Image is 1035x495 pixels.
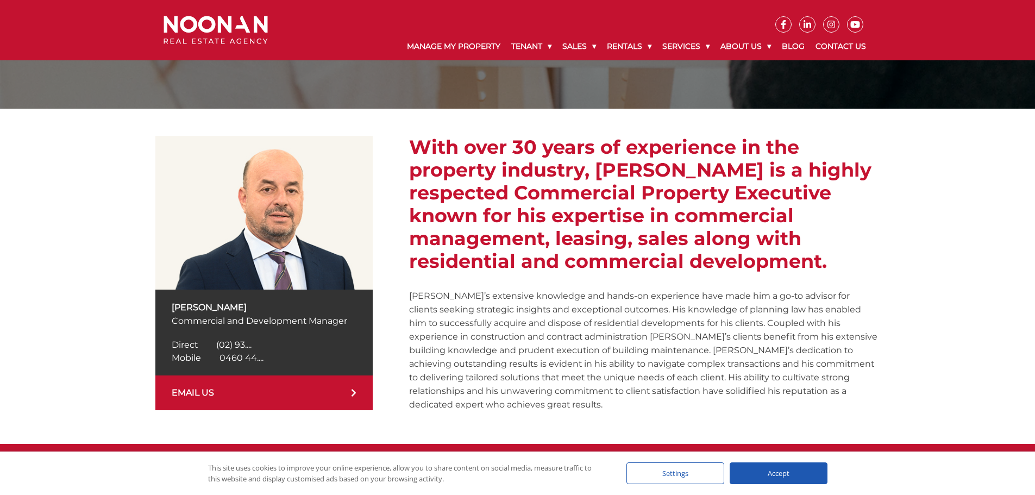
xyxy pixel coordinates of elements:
[626,462,724,484] div: Settings
[172,340,198,350] span: Direct
[730,462,827,484] div: Accept
[216,340,252,350] span: (02) 93....
[219,353,264,363] span: 0460 44....
[409,136,880,273] h2: With over 30 years of experience in the property industry, [PERSON_NAME] is a highly respected Co...
[172,300,356,314] p: [PERSON_NAME]
[810,33,871,60] a: Contact Us
[172,340,252,350] a: Click to reveal phone number
[208,462,605,484] div: This site uses cookies to improve your online experience, allow you to share content on social me...
[715,33,776,60] a: About Us
[776,33,810,60] a: Blog
[172,353,201,363] span: Mobile
[155,375,373,410] a: EMAIL US
[601,33,657,60] a: Rentals
[164,16,268,45] img: Noonan Real Estate Agency
[506,33,557,60] a: Tenant
[402,33,506,60] a: Manage My Property
[557,33,601,60] a: Sales
[172,314,356,328] p: Commercial and Development Manager
[409,289,880,411] p: [PERSON_NAME]’s extensive knowledge and hands-on experience have made him a go-to advisor for cli...
[155,136,373,290] img: Spiro Veldekis
[657,33,715,60] a: Services
[172,353,264,363] a: Click to reveal phone number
